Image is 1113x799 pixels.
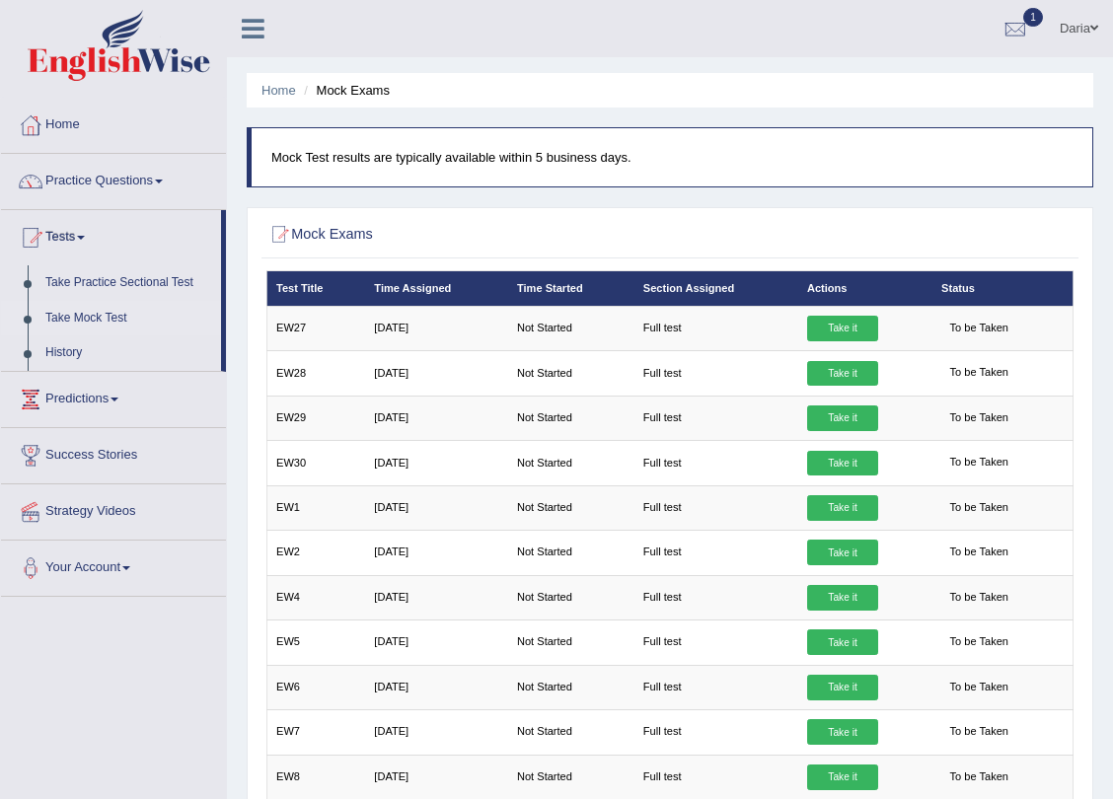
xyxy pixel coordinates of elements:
[634,710,798,755] td: Full test
[1,98,226,147] a: Home
[1,372,226,421] a: Predictions
[266,755,365,799] td: EW8
[508,755,634,799] td: Not Started
[634,396,798,440] td: Full test
[365,531,508,575] td: [DATE]
[266,306,365,350] td: EW27
[1,210,221,259] a: Tests
[807,764,878,790] a: Take it
[266,665,365,709] td: EW6
[365,441,508,485] td: [DATE]
[941,495,1016,521] span: To be Taken
[508,485,634,530] td: Not Started
[807,719,878,745] a: Take it
[365,396,508,440] td: [DATE]
[37,301,221,336] a: Take Mock Test
[634,531,798,575] td: Full test
[634,441,798,485] td: Full test
[37,335,221,371] a: History
[807,629,878,655] a: Take it
[266,271,365,306] th: Test Title
[365,271,508,306] th: Time Assigned
[634,271,798,306] th: Section Assigned
[1023,8,1043,27] span: 1
[365,755,508,799] td: [DATE]
[365,665,508,709] td: [DATE]
[932,271,1074,306] th: Status
[266,575,365,619] td: EW4
[941,630,1016,656] span: To be Taken
[261,83,296,98] a: Home
[508,620,634,665] td: Not Started
[634,485,798,530] td: Full test
[365,575,508,619] td: [DATE]
[807,316,878,341] a: Take it
[508,710,634,755] td: Not Started
[365,710,508,755] td: [DATE]
[634,306,798,350] td: Full test
[508,665,634,709] td: Not Started
[271,148,1073,167] p: Mock Test results are typically available within 5 business days.
[798,271,932,306] th: Actions
[1,154,226,203] a: Practice Questions
[941,764,1016,790] span: To be Taken
[1,428,226,477] a: Success Stories
[508,531,634,575] td: Not Started
[266,531,365,575] td: EW2
[1,484,226,534] a: Strategy Videos
[365,620,508,665] td: [DATE]
[807,495,878,521] a: Take it
[807,451,878,476] a: Take it
[634,665,798,709] td: Full test
[365,485,508,530] td: [DATE]
[941,541,1016,566] span: To be Taken
[807,540,878,565] a: Take it
[508,306,634,350] td: Not Started
[266,396,365,440] td: EW29
[807,675,878,700] a: Take it
[941,316,1016,341] span: To be Taken
[508,396,634,440] td: Not Started
[634,620,798,665] td: Full test
[1,541,226,590] a: Your Account
[266,485,365,530] td: EW1
[807,405,878,431] a: Take it
[634,755,798,799] td: Full test
[508,575,634,619] td: Not Started
[941,361,1016,387] span: To be Taken
[266,351,365,396] td: EW28
[508,441,634,485] td: Not Started
[941,675,1016,700] span: To be Taken
[299,81,390,100] li: Mock Exams
[266,222,768,248] h2: Mock Exams
[508,271,634,306] th: Time Started
[508,351,634,396] td: Not Started
[365,306,508,350] td: [DATE]
[941,451,1016,476] span: To be Taken
[941,585,1016,611] span: To be Taken
[941,405,1016,431] span: To be Taken
[266,620,365,665] td: EW5
[634,351,798,396] td: Full test
[941,720,1016,746] span: To be Taken
[807,361,878,387] a: Take it
[365,351,508,396] td: [DATE]
[266,441,365,485] td: EW30
[37,265,221,301] a: Take Practice Sectional Test
[266,710,365,755] td: EW7
[807,585,878,611] a: Take it
[634,575,798,619] td: Full test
